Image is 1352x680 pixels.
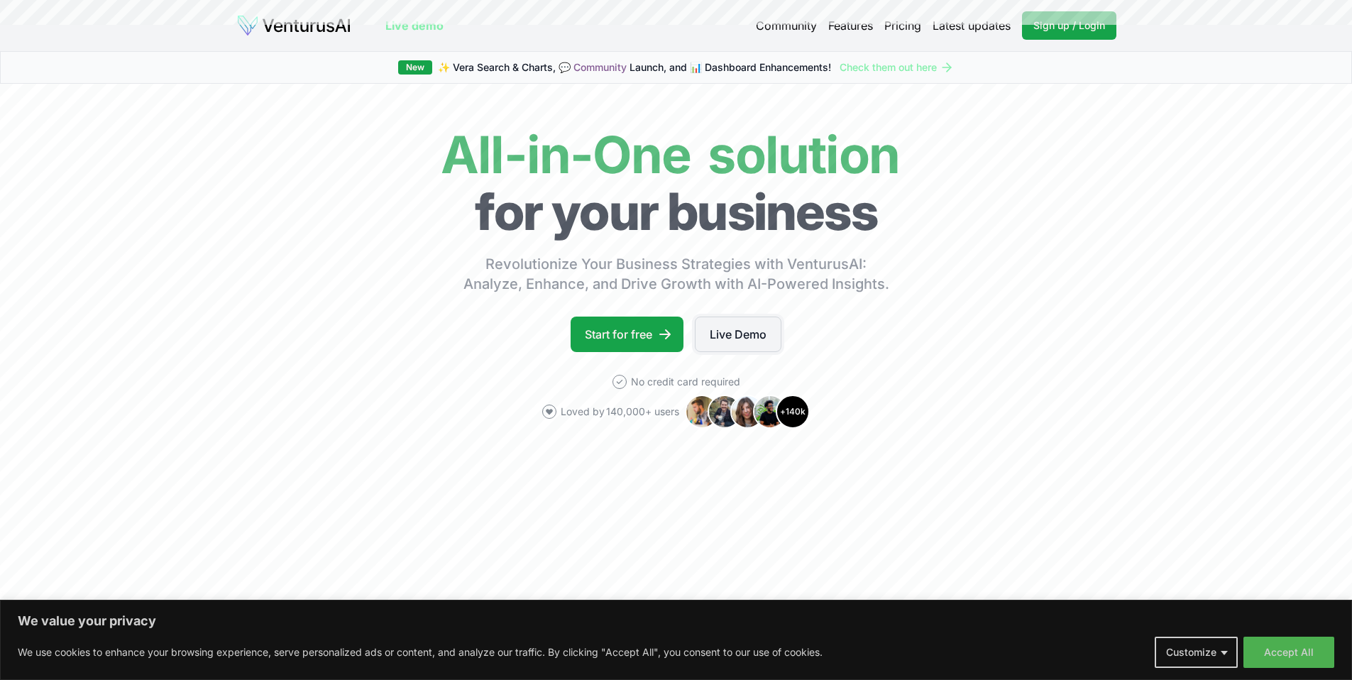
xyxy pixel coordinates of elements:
a: Live demo [385,17,444,34]
button: Customize [1155,637,1238,668]
a: Sign up / Login [1022,11,1116,40]
a: Features [828,17,873,34]
a: Start for free [571,317,683,352]
a: Check them out here [840,60,954,75]
a: Live Demo [695,317,781,352]
p: We value your privacy [18,613,1334,630]
div: New [398,60,432,75]
a: Community [573,61,627,73]
img: Avatar 3 [730,395,764,429]
a: Pricing [884,17,921,34]
span: Sign up / Login [1033,18,1105,33]
img: Avatar 1 [685,395,719,429]
button: Accept All [1243,637,1334,668]
span: ✨ Vera Search & Charts, 💬 Launch, and 📊 Dashboard Enhancements! [438,60,831,75]
img: Avatar 4 [753,395,787,429]
p: We use cookies to enhance your browsing experience, serve personalized ads or content, and analyz... [18,644,823,661]
img: Avatar 2 [708,395,742,429]
img: logo [236,14,351,37]
a: Community [756,17,817,34]
a: Latest updates [933,17,1011,34]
